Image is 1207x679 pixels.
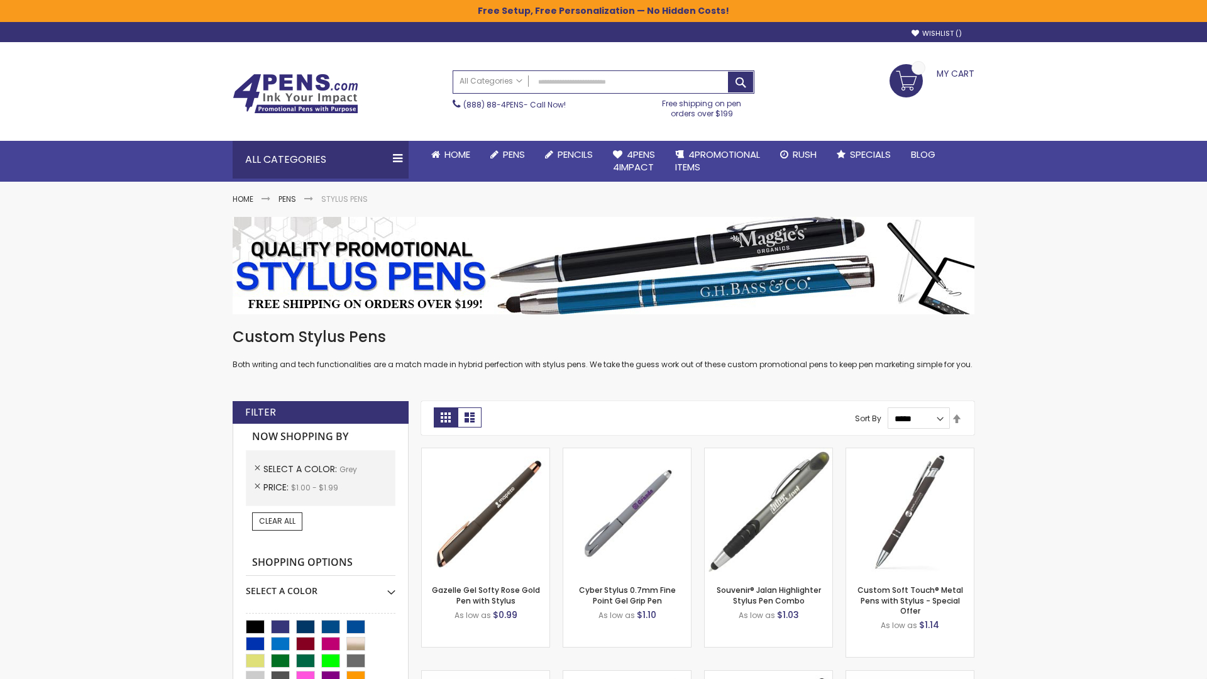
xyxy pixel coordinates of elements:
[881,620,917,631] span: As low as
[558,148,593,161] span: Pencils
[233,217,974,314] img: Stylus Pens
[603,141,665,182] a: 4Pens4impact
[912,29,962,38] a: Wishlist
[233,194,253,204] a: Home
[463,99,566,110] span: - Call Now!
[263,463,339,475] span: Select A Color
[321,194,368,204] strong: Stylus Pens
[291,482,338,493] span: $1.00 - $1.99
[717,585,821,605] a: Souvenir® Jalan Highlighter Stylus Pen Combo
[422,448,549,576] img: Gazelle Gel Softy Rose Gold Pen with Stylus-Grey
[535,141,603,168] a: Pencils
[245,406,276,419] strong: Filter
[665,141,770,182] a: 4PROMOTIONALITEMS
[901,141,945,168] a: Blog
[444,148,470,161] span: Home
[421,141,480,168] a: Home
[827,141,901,168] a: Specials
[563,448,691,576] img: Cyber Stylus 0.7mm Fine Point Gel Grip Pen-Grey
[846,448,974,458] a: Custom Soft Touch® Metal Pens with Stylus-Grey
[233,327,974,370] div: Both writing and tech functionalities are a match made in hybrid perfection with stylus pens. We ...
[246,424,395,450] strong: Now Shopping by
[850,148,891,161] span: Specials
[857,585,963,616] a: Custom Soft Touch® Metal Pens with Stylus - Special Offer
[455,610,491,621] span: As low as
[263,481,291,494] span: Price
[422,448,549,458] a: Gazelle Gel Softy Rose Gold Pen with Stylus-Grey
[613,148,655,174] span: 4Pens 4impact
[919,619,939,631] span: $1.14
[259,516,295,526] span: Clear All
[233,74,358,114] img: 4Pens Custom Pens and Promotional Products
[503,148,525,161] span: Pens
[846,448,974,576] img: Custom Soft Touch® Metal Pens with Stylus-Grey
[233,327,974,347] h1: Custom Stylus Pens
[278,194,296,204] a: Pens
[460,76,522,86] span: All Categories
[739,610,775,621] span: As low as
[777,609,799,621] span: $1.03
[793,148,817,161] span: Rush
[705,448,832,576] img: Souvenir® Jalan Highlighter Stylus Pen Combo-Grey
[453,71,529,92] a: All Categories
[675,148,760,174] span: 4PROMOTIONAL ITEMS
[233,141,409,179] div: All Categories
[770,141,827,168] a: Rush
[493,609,517,621] span: $0.99
[463,99,524,110] a: (888) 88-4PENS
[252,512,302,530] a: Clear All
[563,448,691,458] a: Cyber Stylus 0.7mm Fine Point Gel Grip Pen-Grey
[637,609,656,621] span: $1.10
[649,94,755,119] div: Free shipping on pen orders over $199
[480,141,535,168] a: Pens
[579,585,676,605] a: Cyber Stylus 0.7mm Fine Point Gel Grip Pen
[705,448,832,458] a: Souvenir® Jalan Highlighter Stylus Pen Combo-Grey
[246,549,395,577] strong: Shopping Options
[432,585,540,605] a: Gazelle Gel Softy Rose Gold Pen with Stylus
[246,576,395,597] div: Select A Color
[855,413,881,424] label: Sort By
[434,407,458,428] strong: Grid
[598,610,635,621] span: As low as
[911,148,935,161] span: Blog
[339,464,357,475] span: Grey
